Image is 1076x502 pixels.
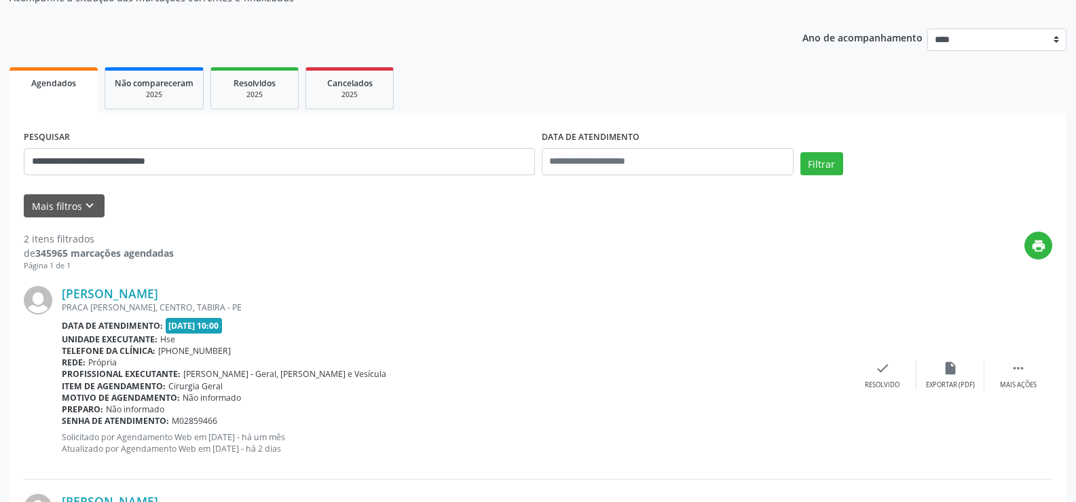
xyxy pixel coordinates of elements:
label: PESQUISAR [24,127,70,148]
i: check [875,361,890,376]
img: img [24,286,52,315]
b: Senha de atendimento: [62,415,169,427]
span: Resolvidos [234,77,276,89]
span: Cirurgia Geral [168,380,223,392]
button: Filtrar [800,152,843,175]
strong: 345965 marcações agendadas [35,247,174,259]
span: [PERSON_NAME] - Geral, [PERSON_NAME] e Vesícula [183,368,386,380]
span: Própria [88,357,117,368]
div: 2025 [221,90,289,100]
div: 2025 [316,90,384,100]
span: [DATE] 10:00 [166,318,223,334]
span: Não compareceram [115,77,193,89]
label: DATA DE ATENDIMENTO [542,127,639,148]
i:  [1011,361,1026,376]
p: Ano de acompanhamento [802,29,923,46]
i: print [1031,238,1046,253]
span: Não informado [106,404,164,415]
button: print [1024,232,1052,259]
a: [PERSON_NAME] [62,286,158,301]
i: keyboard_arrow_down [82,198,97,213]
b: Data de atendimento: [62,320,163,331]
span: Agendados [31,77,76,89]
span: Hse [160,334,175,345]
b: Telefone da clínica: [62,345,155,357]
div: PRACA [PERSON_NAME], CENTRO, TABIRA - PE [62,302,849,313]
b: Rede: [62,357,86,368]
div: 2 itens filtrados [24,232,174,246]
div: Resolvido [865,380,899,390]
span: M02859466 [172,415,217,427]
b: Unidade executante: [62,334,157,345]
b: Preparo: [62,404,103,415]
i: insert_drive_file [943,361,958,376]
p: Solicitado por Agendamento Web em [DATE] - há um mês Atualizado por Agendamento Web em [DATE] - h... [62,431,849,454]
b: Motivo de agendamento: [62,392,180,404]
div: de [24,246,174,260]
div: 2025 [115,90,193,100]
b: Item de agendamento: [62,380,166,392]
span: Não informado [183,392,241,404]
div: Exportar (PDF) [926,380,975,390]
div: Mais ações [1000,380,1037,390]
span: [PHONE_NUMBER] [158,345,231,357]
div: Página 1 de 1 [24,260,174,272]
b: Profissional executante: [62,368,181,380]
span: Cancelados [327,77,373,89]
button: Mais filtroskeyboard_arrow_down [24,194,105,218]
